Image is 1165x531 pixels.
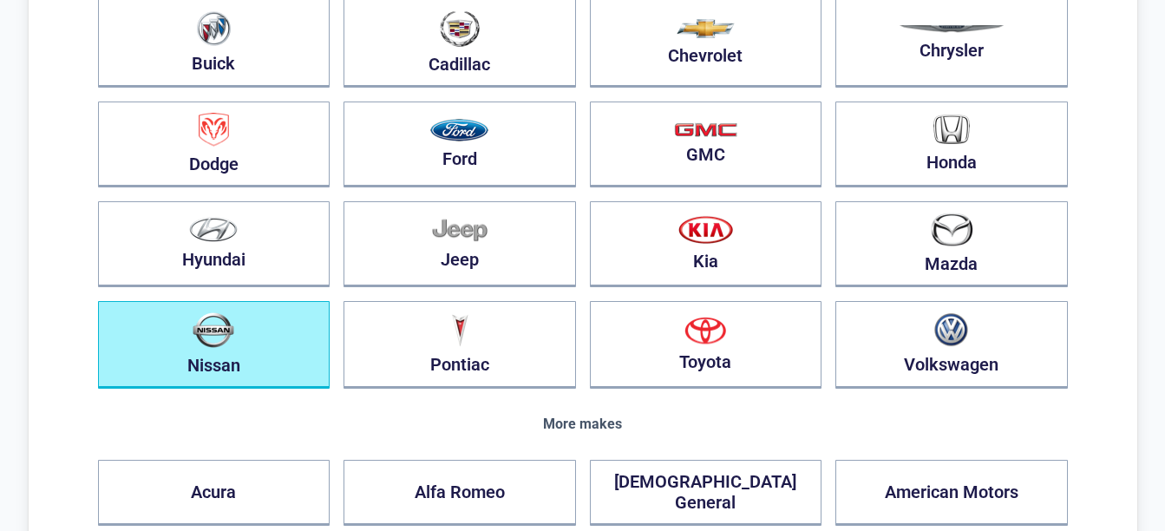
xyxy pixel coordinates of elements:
button: Mazda [835,201,1068,287]
button: Acura [98,460,331,526]
button: Honda [835,102,1068,187]
button: Hyundai [98,201,331,287]
button: [DEMOGRAPHIC_DATA] General [590,460,822,526]
button: Toyota [590,301,822,389]
button: Dodge [98,102,331,187]
button: Ford [344,102,576,187]
button: Pontiac [344,301,576,389]
button: Jeep [344,201,576,287]
button: Nissan [98,301,331,389]
button: Volkswagen [835,301,1068,389]
button: Alfa Romeo [344,460,576,526]
button: Kia [590,201,822,287]
button: American Motors [835,460,1068,526]
div: More makes [98,416,1068,432]
button: GMC [590,102,822,187]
